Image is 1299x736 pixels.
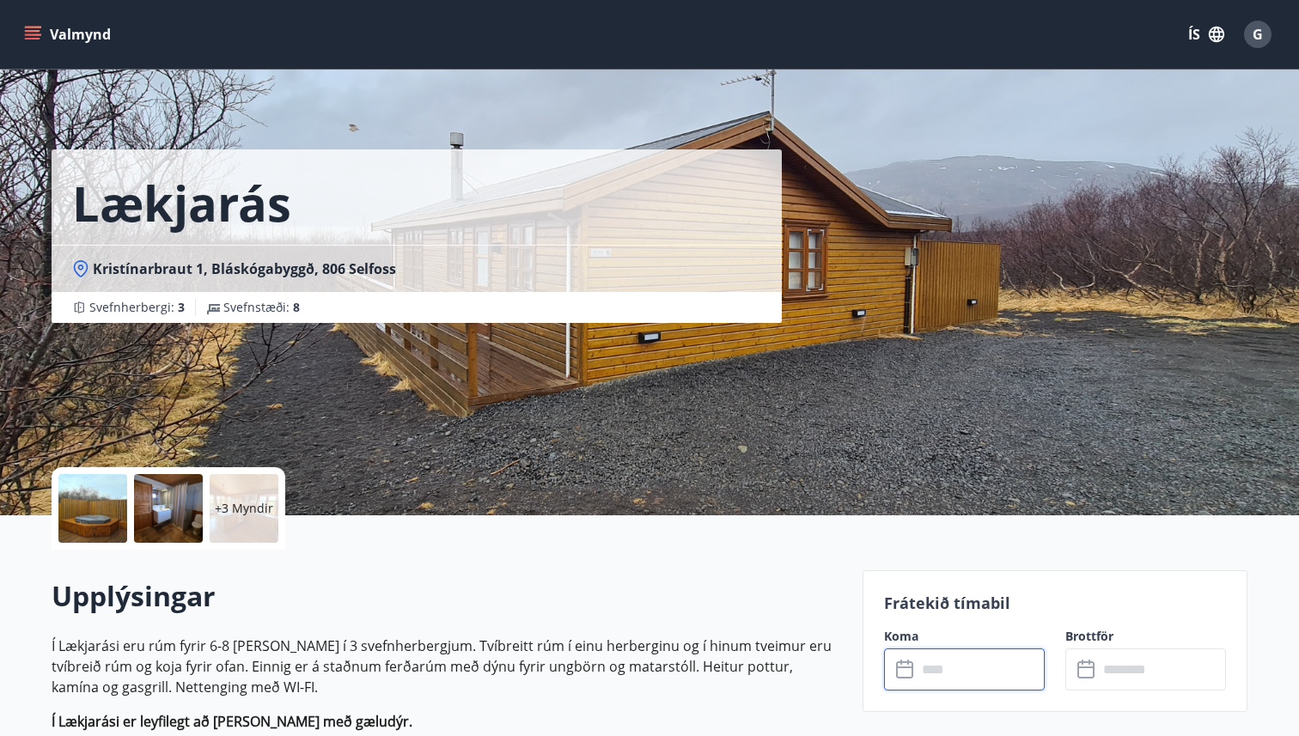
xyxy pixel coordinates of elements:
[178,299,185,315] span: 3
[293,299,300,315] span: 8
[1179,19,1234,50] button: ÍS
[884,592,1226,614] p: Frátekið tímabil
[89,299,185,316] span: Svefnherbergi :
[93,259,396,278] span: Kristínarbraut 1, Bláskógabyggð, 806 Selfoss
[1065,628,1226,645] label: Brottför
[21,19,118,50] button: menu
[1237,14,1278,55] button: G
[223,299,300,316] span: Svefnstæði :
[72,170,291,235] h1: Lækjarás
[52,636,842,697] p: Í Lækjarási eru rúm fyrir 6-8 [PERSON_NAME] í 3 svefnherbergjum. Tvíbreitt rúm í einu herberginu ...
[1253,25,1263,44] span: G
[884,628,1045,645] label: Koma
[52,577,842,615] h2: Upplýsingar
[215,500,273,517] p: +3 Myndir
[52,712,412,731] strong: Í Lækjarási er leyfilegt að [PERSON_NAME] með gæludýr.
